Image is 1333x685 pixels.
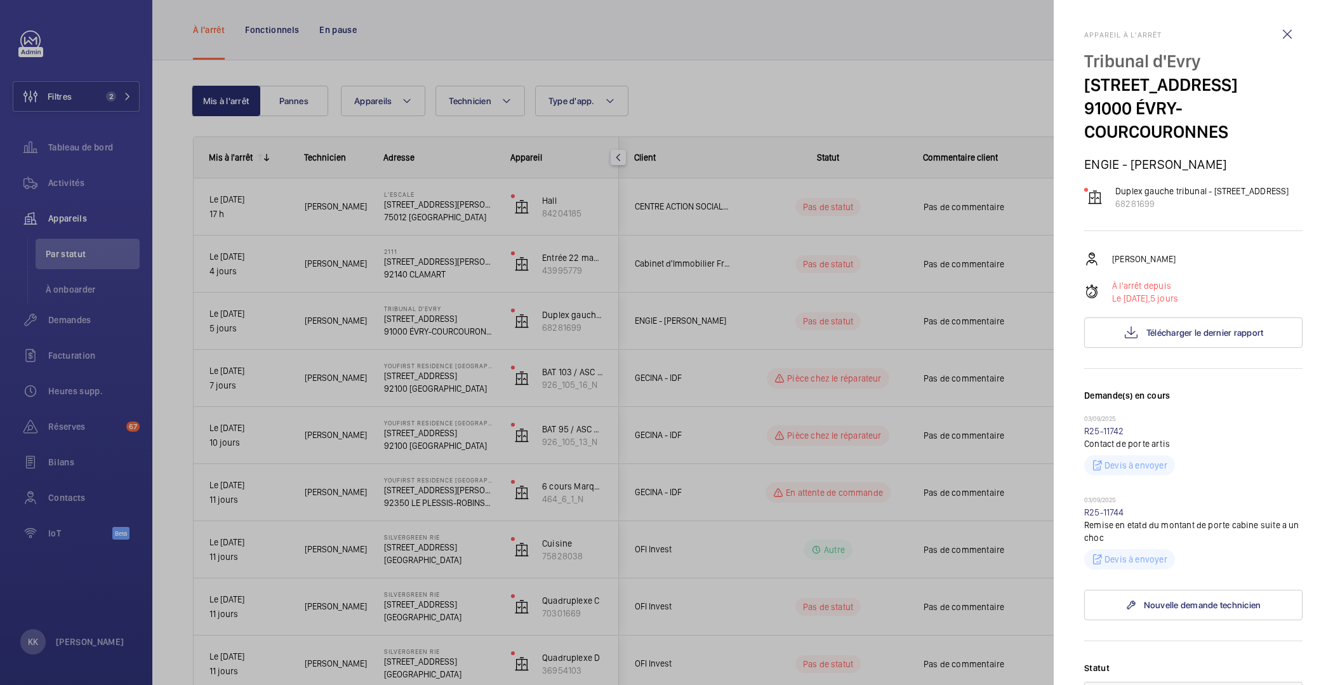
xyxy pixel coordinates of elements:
[1084,317,1303,348] button: Télécharger le dernier rapport
[1084,73,1303,96] p: [STREET_ADDRESS]
[1084,437,1303,450] p: Contact de porte artis
[1115,185,1289,197] p: Duplex gauche tribunal - [STREET_ADDRESS]
[1084,50,1303,73] p: Tribunal d'Evry
[1112,279,1178,292] p: À l'arrêt depuis
[1084,519,1303,544] p: Remise en etatd du montant de porte cabine suite a un choc
[1104,553,1167,566] p: Devis à envoyer
[1084,426,1124,436] a: R25-11742
[1146,328,1264,338] span: Télécharger le dernier rapport
[1084,30,1303,39] h2: Appareil à l'arrêt
[1112,253,1176,265] p: [PERSON_NAME]
[1115,197,1289,210] p: 68281699
[1084,590,1303,620] a: Nouvelle demande technicien
[1087,190,1103,205] img: elevator.svg
[1084,389,1303,415] h3: Demande(s) en cours
[1112,293,1150,303] span: Le [DATE],
[1084,507,1124,517] a: R25-11744
[1104,459,1167,472] p: Devis à envoyer
[1084,415,1303,425] p: 03/09/2025
[1084,156,1303,172] p: ENGIE - [PERSON_NAME]
[1084,96,1303,143] p: 91000 ÉVRY-COURCOURONNES
[1084,662,1303,674] label: Statut
[1084,496,1303,506] p: 03/09/2025
[1112,292,1178,305] p: 5 jours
